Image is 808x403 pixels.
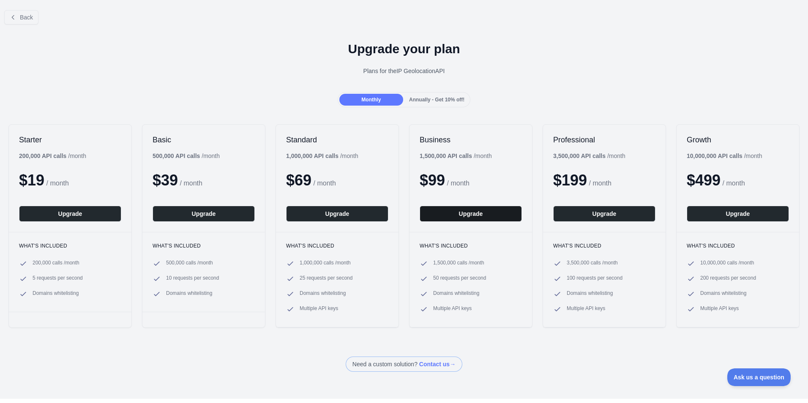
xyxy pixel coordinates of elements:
[420,135,522,145] h2: Business
[553,152,625,160] div: / month
[286,152,338,159] b: 1,000,000 API calls
[420,152,492,160] div: / month
[286,152,358,160] div: / month
[727,368,791,386] iframe: Toggle Customer Support
[553,152,606,159] b: 3,500,000 API calls
[553,135,655,145] h2: Professional
[420,172,445,189] span: $ 99
[286,135,388,145] h2: Standard
[420,152,472,159] b: 1,500,000 API calls
[553,172,587,189] span: $ 199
